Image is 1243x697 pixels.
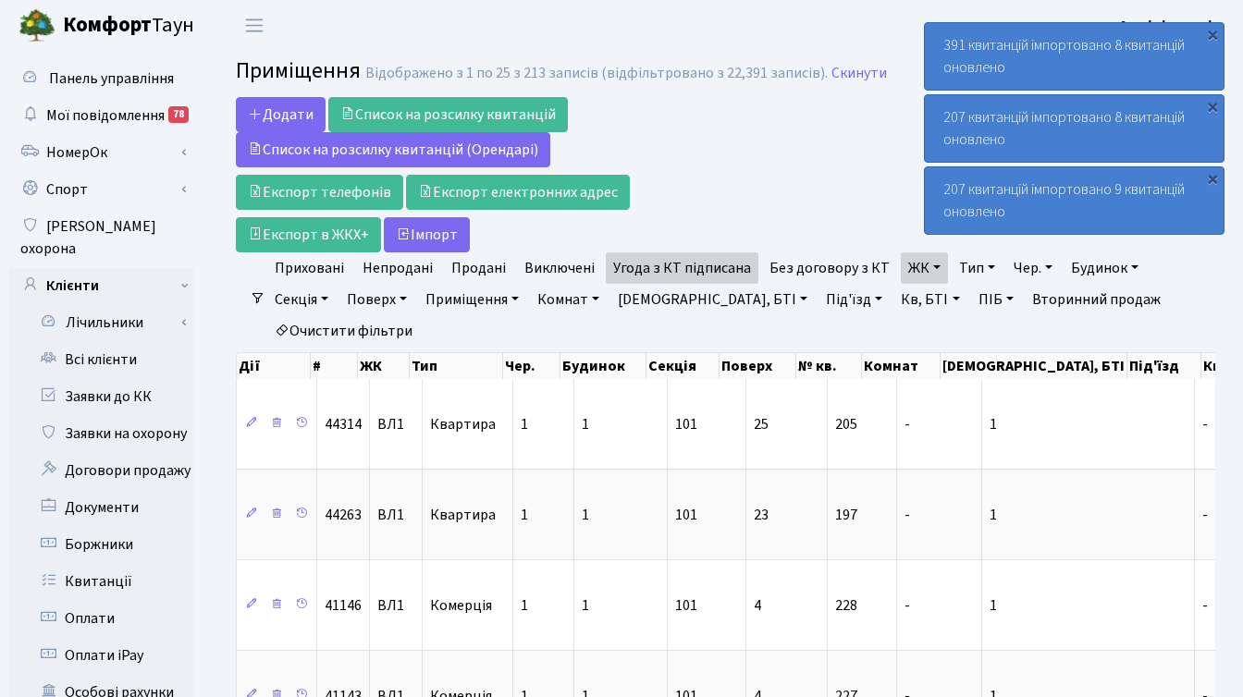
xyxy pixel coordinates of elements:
a: Непродані [355,252,440,284]
a: Оплати iPay [9,637,194,674]
a: Всі клієнти [9,341,194,378]
span: 228 [835,595,857,616]
div: × [1203,169,1222,188]
a: Під'їзд [818,284,890,315]
th: Чер. [503,353,560,379]
button: Переключити навігацію [231,10,277,41]
th: Секція [646,353,720,379]
b: Комфорт [63,10,152,40]
th: № кв. [796,353,862,379]
span: - [905,595,910,616]
a: Кв, БТІ [893,284,966,315]
span: 44314 [325,414,362,434]
a: Клієнти [9,267,194,304]
a: Скинути [831,65,887,82]
span: Квартира [430,417,505,432]
th: Поверх [720,353,796,379]
div: × [1203,97,1222,116]
div: 78 [168,106,189,123]
div: × [1203,25,1222,43]
span: 1 [990,505,997,525]
a: ПІБ [971,284,1021,315]
a: Чер. [1006,252,1060,284]
a: Без договору з КТ [762,252,897,284]
span: 44263 [325,505,362,525]
div: Відображено з 1 по 25 з 213 записів (відфільтровано з 22,391 записів). [365,65,828,82]
th: [DEMOGRAPHIC_DATA], БТІ [941,353,1127,379]
a: Панель управління [9,60,194,97]
a: Заявки на охорону [9,415,194,452]
span: ВЛ1 [377,417,414,432]
a: Договори продажу [9,452,194,489]
span: 4 [754,595,761,616]
img: logo.png [18,7,55,44]
span: Квартира [430,507,505,522]
a: Продані [444,252,513,284]
span: 205 [835,414,857,434]
span: Приміщення [236,55,361,87]
a: Мої повідомлення78 [9,97,194,134]
span: Таун [63,10,194,42]
span: 101 [675,595,697,616]
th: Будинок [560,353,647,379]
span: - [1202,414,1208,434]
div: 207 квитанцій імпортовано 9 квитанцій оновлено [925,167,1224,234]
span: 1 [521,505,528,525]
button: Iмпорт [384,217,470,252]
a: Експорт телефонів [236,175,403,210]
span: 197 [835,505,857,525]
b: Адміністрація [1119,16,1221,36]
a: Поверх [339,284,414,315]
span: Комерція [430,598,505,613]
th: # [311,353,358,379]
a: Спорт [9,171,194,208]
span: 1 [990,595,997,616]
span: 1 [582,414,589,434]
a: Секція [267,284,336,315]
span: 1 [521,414,528,434]
span: ВЛ1 [377,598,414,613]
span: Мої повідомлення [46,105,165,126]
a: Оплати [9,600,194,637]
a: Вторинний продаж [1025,284,1168,315]
span: 1 [582,505,589,525]
a: Заявки до КК [9,378,194,415]
a: Угода з КТ підписана [606,252,758,284]
a: Виключені [517,252,602,284]
a: Лічильники [21,304,194,341]
a: Адміністрація [1119,15,1221,37]
a: [DEMOGRAPHIC_DATA], БТІ [610,284,815,315]
a: Боржники [9,526,194,563]
span: 1 [582,595,589,616]
span: 41146 [325,595,362,616]
span: - [1202,595,1208,616]
th: Комнат [862,353,941,379]
a: Додати [236,97,326,132]
th: Дії [237,353,311,379]
a: Приховані [267,252,351,284]
span: 1 [521,595,528,616]
span: - [905,414,910,434]
th: ЖК [358,353,410,379]
a: Приміщення [418,284,526,315]
a: Будинок [1064,252,1146,284]
span: Додати [248,104,314,125]
span: 25 [754,414,769,434]
a: НомерОк [9,134,194,171]
span: ВЛ1 [377,507,414,522]
a: Експорт в ЖКХ+ [236,217,381,252]
span: 101 [675,414,697,434]
span: 101 [675,505,697,525]
a: Очистити фільтри [267,315,420,347]
a: [PERSON_NAME] охорона [9,208,194,267]
th: Під'їзд [1127,353,1202,379]
span: 23 [754,505,769,525]
a: Комнат [530,284,607,315]
span: Панель управління [49,68,174,89]
a: Тип [952,252,1003,284]
a: Список на розсилку квитанцій (Орендарі) [236,132,550,167]
a: Список на розсилку квитанцій [328,97,568,132]
span: 1 [990,414,997,434]
a: Квитанції [9,563,194,600]
a: Експорт електронних адрес [406,175,630,210]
